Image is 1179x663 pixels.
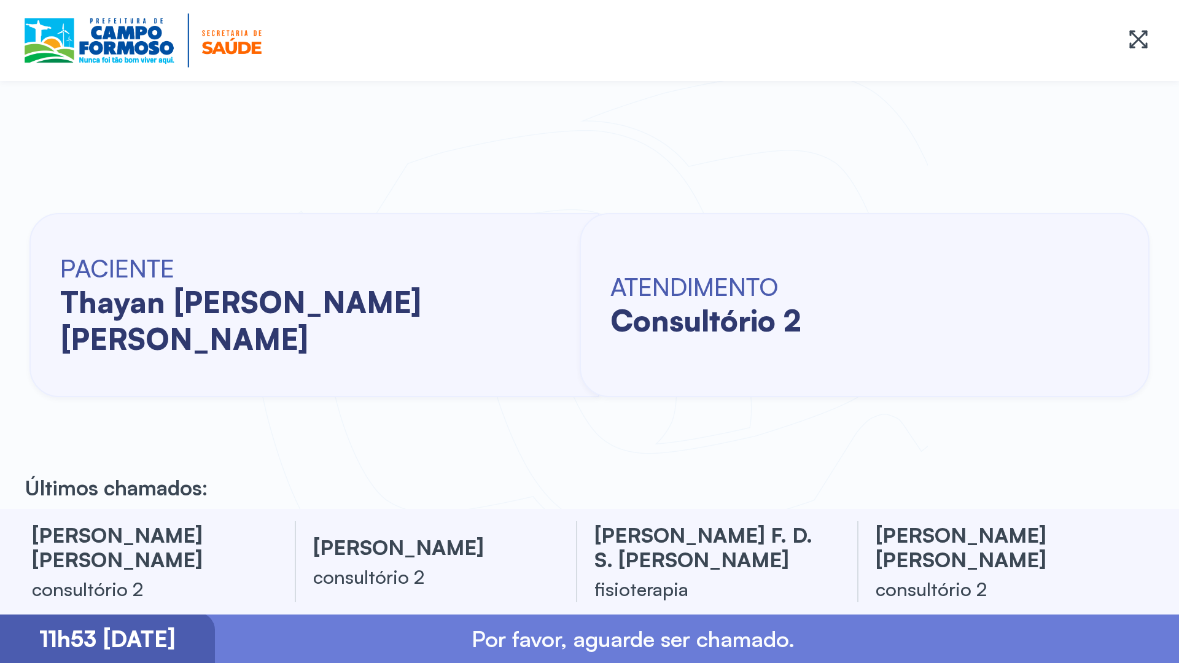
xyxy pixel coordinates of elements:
[594,576,828,601] div: fisioterapia
[25,14,262,68] img: Logotipo do estabelecimento
[876,522,1109,572] h3: [PERSON_NAME] [PERSON_NAME]
[610,271,801,302] h6: ATENDIMENTO
[32,522,265,572] h3: [PERSON_NAME] [PERSON_NAME]
[25,475,208,500] p: Últimos chamados:
[313,535,547,559] h3: [PERSON_NAME]
[610,302,801,339] h2: consultório 2
[60,253,578,284] h6: PACIENTE
[594,522,828,572] h3: [PERSON_NAME] f. d. s. [PERSON_NAME]
[876,576,1109,601] div: consultório 2
[32,576,265,601] div: consultório 2
[313,564,547,589] div: consultório 2
[60,284,578,357] h2: thayan [PERSON_NAME] [PERSON_NAME]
